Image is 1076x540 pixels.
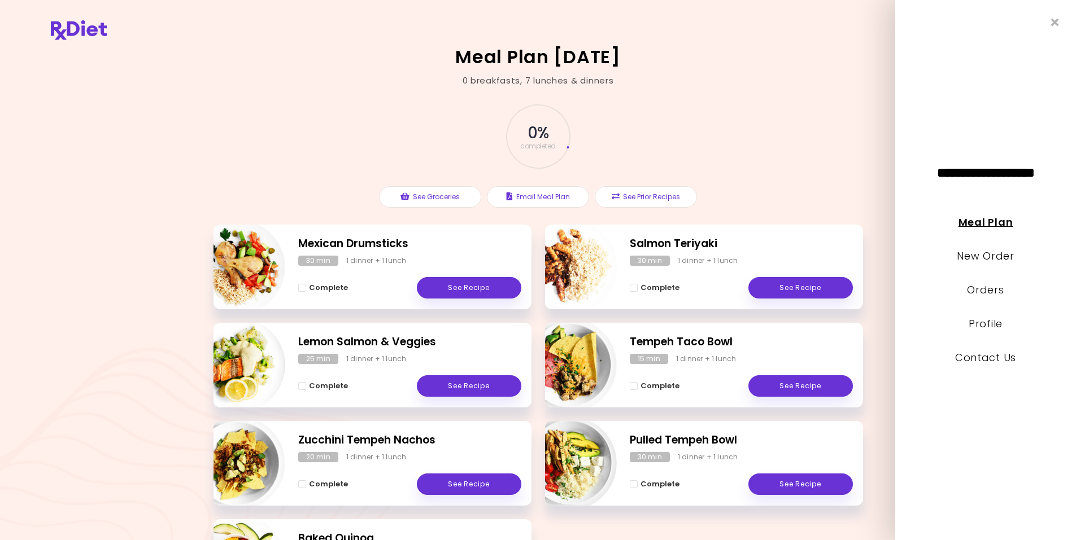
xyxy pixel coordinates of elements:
div: 0 breakfasts , 7 lunches & dinners [463,74,614,87]
div: 1 dinner + 1 lunch [678,256,738,266]
h2: Pulled Tempeh Bowl [630,432,853,449]
div: 30 min [630,256,670,266]
h2: Zucchini Tempeh Nachos [298,432,521,449]
div: 20 min [298,452,338,462]
img: Info - Salmon Teriyaki [523,220,617,314]
img: RxDiet [51,20,107,40]
a: See Recipe - Zucchini Tempeh Nachos [417,473,521,495]
img: Info - Lemon Salmon & Veggies [191,318,285,412]
span: Complete [309,283,348,292]
button: Complete - Zucchini Tempeh Nachos [298,477,348,491]
span: Complete [641,480,679,489]
button: Complete - Mexican Drumsticks [298,281,348,295]
button: Complete - Lemon Salmon & Veggies [298,379,348,393]
div: 1 dinner + 1 lunch [346,354,407,364]
a: See Recipe - Mexican Drumsticks [417,277,521,298]
button: See Prior Recipes [595,186,697,208]
div: 1 dinner + 1 lunch [346,256,407,266]
a: Meal Plan [959,215,1013,229]
h2: Tempeh Taco Bowl [630,334,853,350]
button: Complete - Pulled Tempeh Bowl [630,477,679,491]
a: New Order [957,249,1014,263]
button: Complete - Tempeh Taco Bowl [630,379,679,393]
div: 1 dinner + 1 lunch [676,354,737,364]
button: See Groceries [379,186,481,208]
img: Info - Mexican Drumsticks [191,220,285,314]
h2: Salmon Teriyaki [630,236,853,252]
span: Complete [309,480,348,489]
div: 1 dinner + 1 lunch [678,452,738,462]
i: Close [1051,17,1059,28]
button: Email Meal Plan [487,186,589,208]
a: See Recipe - Salmon Teriyaki [748,277,853,298]
div: 15 min [630,354,668,364]
a: See Recipe - Pulled Tempeh Bowl [748,473,853,495]
a: Orders [967,283,1004,297]
h2: Meal Plan [DATE] [455,48,621,66]
span: Complete [309,381,348,390]
span: Complete [641,283,679,292]
span: 0 % [528,124,548,143]
span: Complete [641,381,679,390]
img: Info - Zucchini Tempeh Nachos [191,416,285,510]
button: Complete - Salmon Teriyaki [630,281,679,295]
h2: Lemon Salmon & Veggies [298,334,521,350]
a: Profile [969,317,1003,331]
div: 30 min [630,452,670,462]
div: 1 dinner + 1 lunch [346,452,407,462]
img: Info - Tempeh Taco Bowl [523,318,617,412]
h2: Mexican Drumsticks [298,236,521,252]
a: See Recipe - Lemon Salmon & Veggies [417,375,521,397]
img: Info - Pulled Tempeh Bowl [523,416,617,510]
span: completed [520,143,556,150]
div: 25 min [298,354,338,364]
div: 30 min [298,256,338,266]
a: See Recipe - Tempeh Taco Bowl [748,375,853,397]
a: Contact Us [955,350,1016,365]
